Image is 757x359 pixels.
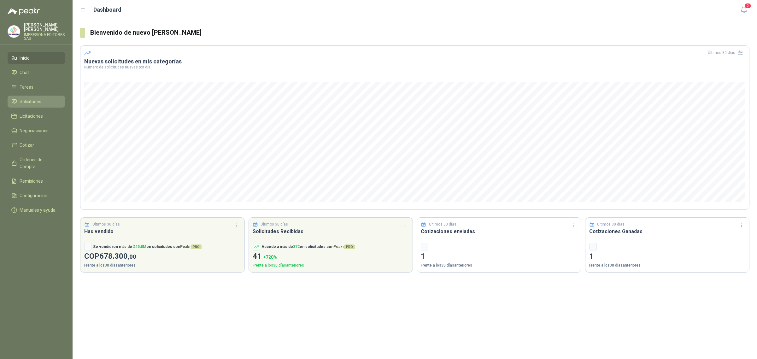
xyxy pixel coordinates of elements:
h3: Cotizaciones enviadas [421,227,577,235]
a: Tareas [8,81,65,93]
span: Peakr [180,244,202,249]
span: PRO [191,244,202,249]
p: 1 [421,250,577,262]
div: - [421,243,428,250]
p: Frente a los 30 días anteriores [421,262,577,268]
span: ,00 [128,253,136,260]
img: Logo peakr [8,8,40,15]
h3: Bienvenido de nuevo [PERSON_NAME] [90,28,749,38]
span: Peakr [333,244,355,249]
span: Inicio [20,55,30,62]
a: Inicio [8,52,65,64]
h3: Has vendido [84,227,241,235]
span: 2 [744,3,751,9]
img: Company Logo [8,26,20,38]
p: Últimos 30 días [92,221,120,227]
a: Cotizar [8,139,65,151]
span: Solicitudes [20,98,41,105]
p: IMPRESIONA EDITORES SAS [24,33,65,40]
span: Remisiones [20,178,43,185]
p: [PERSON_NAME] [PERSON_NAME] [24,23,65,32]
span: Órdenes de Compra [20,156,59,170]
a: Manuales y ayuda [8,204,65,216]
h3: Cotizaciones Ganadas [589,227,746,235]
span: Cotizar [20,142,34,149]
a: Licitaciones [8,110,65,122]
span: + 720 % [263,255,277,260]
span: Negociaciones [20,127,49,134]
p: Número de solicitudes nuevas por día [84,65,745,69]
div: Últimos 30 días [708,48,745,58]
span: Configuración [20,192,47,199]
p: COP [84,250,241,262]
p: Frente a los 30 días anteriores [84,262,241,268]
p: Últimos 30 días [597,221,625,227]
p: 1 [589,250,746,262]
a: Configuración [8,190,65,202]
a: Remisiones [8,175,65,187]
p: 41 [253,250,409,262]
span: 372 [293,244,300,249]
a: Solicitudes [8,96,65,108]
p: Últimos 30 días [261,221,288,227]
span: 678.300 [99,252,136,261]
a: Negociaciones [8,125,65,137]
p: Últimos 30 días [429,221,456,227]
p: Frente a los 30 días anteriores [253,262,409,268]
p: Se vendieron más de en solicitudes con [93,244,202,250]
h1: Dashboard [93,5,121,14]
p: Frente a los 30 días anteriores [589,262,746,268]
a: Chat [8,67,65,79]
h3: Solicitudes Recibidas [253,227,409,235]
span: Tareas [20,84,33,91]
span: $ 45,8M [133,244,146,249]
span: PRO [344,244,355,249]
h3: Nuevas solicitudes en mis categorías [84,58,745,65]
a: Órdenes de Compra [8,154,65,173]
div: - [84,243,92,250]
button: 2 [738,4,749,16]
span: Chat [20,69,29,76]
div: - [589,243,597,250]
span: Licitaciones [20,113,43,120]
span: Manuales y ayuda [20,207,56,214]
p: Accede a más de en solicitudes con [261,244,355,250]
